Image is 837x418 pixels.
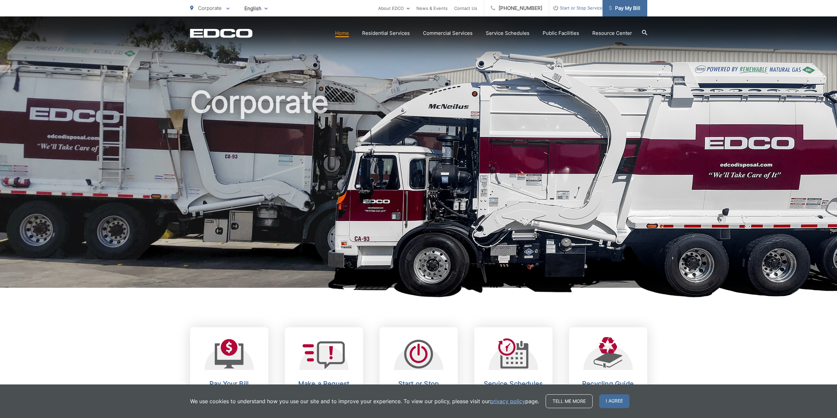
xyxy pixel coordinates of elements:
a: Contact Us [454,4,477,12]
a: Public Facilities [543,29,579,37]
a: EDCD logo. Return to the homepage. [190,29,253,38]
a: News & Events [416,4,448,12]
h2: Recycling Guide [576,380,641,388]
a: Home [335,29,349,37]
a: Tell me more [546,394,593,408]
h2: Start or Stop Service [386,380,451,396]
span: English [239,3,273,14]
span: Corporate [198,5,222,11]
span: I agree [599,394,629,408]
h2: Make a Request [291,380,357,388]
a: Resource Center [592,29,632,37]
h2: Pay Your Bill [197,380,262,388]
p: We use cookies to understand how you use our site and to improve your experience. To view our pol... [190,397,539,405]
a: privacy policy [490,397,525,405]
h1: Corporate [190,86,647,294]
a: About EDCO [378,4,410,12]
a: Residential Services [362,29,410,37]
span: Pay My Bill [609,4,640,12]
h2: Service Schedules [481,380,546,388]
a: Service Schedules [486,29,529,37]
a: Commercial Services [423,29,473,37]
